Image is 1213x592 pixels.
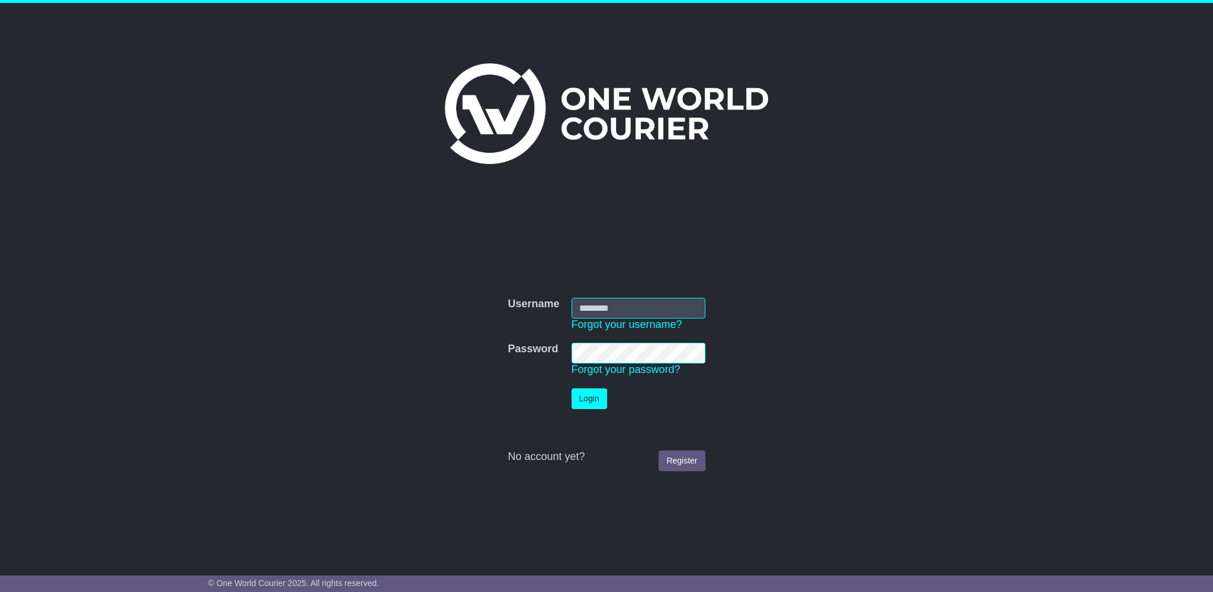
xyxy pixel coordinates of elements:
[508,451,705,464] div: No account yet?
[508,343,558,356] label: Password
[508,298,559,311] label: Username
[572,318,682,330] a: Forgot your username?
[659,451,705,471] a: Register
[572,388,607,409] button: Login
[572,363,681,375] a: Forgot your password?
[208,578,379,588] span: © One World Courier 2025. All rights reserved.
[445,63,768,164] img: One World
